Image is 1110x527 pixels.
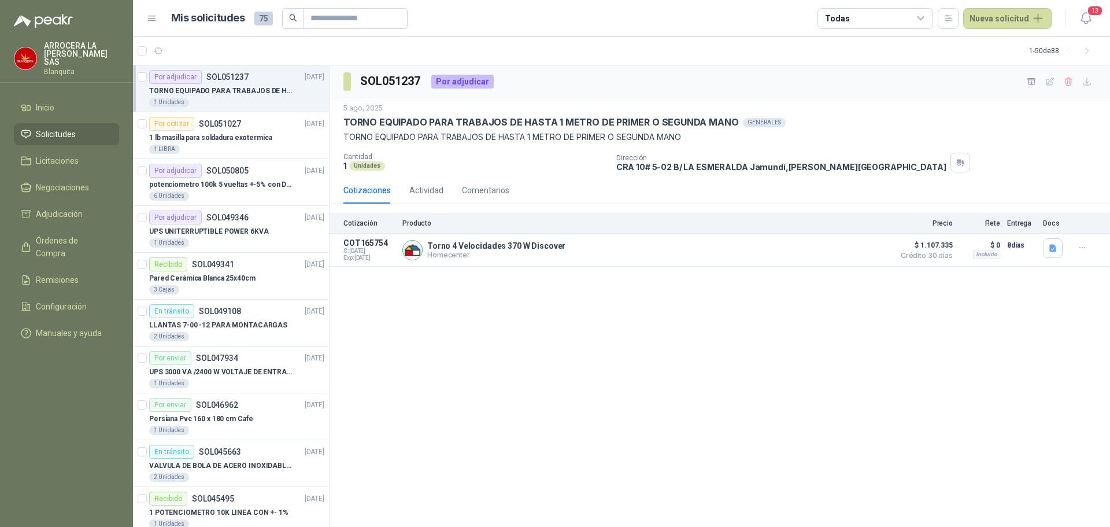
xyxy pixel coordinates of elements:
p: CRA 10# 5-02 B/ LA ESMERALDA Jamundí , [PERSON_NAME][GEOGRAPHIC_DATA] [616,162,946,172]
p: 8 días [1007,238,1036,252]
p: Pared Cerámica Blanca 25x40cm [149,273,256,284]
p: TORNO EQUIPADO PARA TRABAJOS DE HASTA 1 METRO DE PRIMER O SEGUNDA MANO [149,86,293,97]
span: Inicio [36,101,54,114]
a: Remisiones [14,269,119,291]
span: Manuales y ayuda [36,327,102,340]
div: 1 Unidades [149,238,189,248]
p: 1 POTENCIOMETRO 10K LINEA CON +- 1% [149,507,288,518]
p: Precio [895,219,953,227]
p: Producto [402,219,888,227]
a: Negociaciones [14,176,119,198]
div: GENERALES [743,118,786,127]
p: [DATE] [305,72,324,83]
div: 6 Unidades [149,191,189,201]
p: 5 ago, 2025 [343,103,383,114]
a: En tránsitoSOL049108[DATE] LLANTAS 7-00 -12 PARA MONTACARGAS2 Unidades [133,300,329,347]
a: Adjudicación [14,203,119,225]
span: search [289,14,297,22]
p: Homecenter [427,250,565,259]
p: VALVULA DE BOLA DE ACERO INOXIDABLE 1" ANCI 300 [149,460,293,471]
div: 2 Unidades [149,473,189,482]
button: Nueva solicitud [963,8,1052,29]
p: SOL045663 [199,448,241,456]
div: Unidades [349,161,385,171]
p: Cantidad [343,153,607,161]
p: SOL051237 [206,73,249,81]
div: Por enviar [149,351,191,365]
span: Órdenes de Compra [36,234,108,260]
div: Por adjudicar [431,75,494,89]
div: 1 Unidades [149,379,189,388]
p: [DATE] [305,400,324,411]
p: Flete [960,219,1000,227]
p: $ 0 [960,238,1000,252]
div: Todas [825,12,849,25]
h1: Mis solicitudes [171,10,245,27]
a: RecibidoSOL049341[DATE] Pared Cerámica Blanca 25x40cm3 Cajas [133,253,329,300]
p: Persiana Pvc 160 x 180 cm Cafe [149,414,253,425]
div: Actividad [409,184,443,197]
a: Solicitudes [14,123,119,145]
p: SOL046962 [196,401,238,409]
p: [DATE] [305,353,324,364]
a: Por adjudicarSOL050805[DATE] potenciometro 100k 5 vueltas +-5% con Dial perilla6 Unidades [133,159,329,206]
p: Torno 4 Velocidades 370 W Discover [427,241,565,250]
div: Cotizaciones [343,184,391,197]
a: Por enviarSOL047934[DATE] UPS 3000 VA /2400 W VOLTAJE DE ENTRADA / SALIDA 12V ON LINE1 Unidades [133,347,329,393]
div: Por adjudicar [149,70,202,84]
div: 3 Cajas [149,285,179,294]
p: [DATE] [305,212,324,223]
div: Por cotizar [149,117,194,131]
p: SOL050805 [206,167,249,175]
p: [DATE] [305,447,324,458]
div: Comentarios [462,184,509,197]
span: 75 [254,12,273,25]
p: [DATE] [305,119,324,130]
span: Crédito 30 días [895,252,953,259]
p: Entrega [1007,219,1036,227]
p: TORNO EQUIPADO PARA TRABAJOS DE HASTA 1 METRO DE PRIMER O SEGUNDA MANO [343,131,1096,143]
div: En tránsito [149,445,194,459]
p: potenciometro 100k 5 vueltas +-5% con Dial perilla [149,179,293,190]
div: 1 LIBRA [149,145,180,154]
div: Incluido [973,250,1000,259]
p: UPS 3000 VA /2400 W VOLTAJE DE ENTRADA / SALIDA 12V ON LINE [149,367,293,378]
span: $ 1.107.335 [895,238,953,252]
p: TORNO EQUIPADO PARA TRABAJOS DE HASTA 1 METRO DE PRIMER O SEGUNDA MANO [343,116,738,128]
a: Por adjudicarSOL049346[DATE] UPS UNITERRUPTIBLE POWER 6KVA1 Unidades [133,206,329,253]
p: 1 lb masilla para soldadura exotermica [149,132,272,143]
div: En tránsito [149,304,194,318]
a: Manuales y ayuda [14,322,119,344]
p: UPS UNITERRUPTIBLE POWER 6KVA [149,226,269,237]
p: Cotización [343,219,395,227]
span: Negociaciones [36,181,89,194]
img: Company Logo [403,241,422,260]
div: 1 - 50 de 88 [1029,42,1096,60]
div: 2 Unidades [149,332,189,341]
p: [DATE] [305,493,324,504]
p: Docs [1043,219,1066,227]
button: 13 [1075,8,1096,29]
a: Licitaciones [14,150,119,172]
div: Recibido [149,257,187,271]
a: En tránsitoSOL045663[DATE] VALVULA DE BOLA DE ACERO INOXIDABLE 1" ANCI 3002 Unidades [133,440,329,487]
p: LLANTAS 7-00 -12 PARA MONTACARGAS [149,320,287,331]
p: [DATE] [305,259,324,270]
p: COT165754 [343,238,395,248]
span: Remisiones [36,274,79,286]
p: SOL049346 [206,213,249,222]
p: [DATE] [305,306,324,317]
a: Por adjudicarSOL051237[DATE] TORNO EQUIPADO PARA TRABAJOS DE HASTA 1 METRO DE PRIMER O SEGUNDA MA... [133,65,329,112]
p: Dirección [616,154,946,162]
span: Adjudicación [36,208,83,220]
p: 1 [343,161,347,171]
p: [DATE] [305,165,324,176]
div: 1 Unidades [149,98,189,107]
div: 1 Unidades [149,426,189,435]
h3: SOL051237 [360,72,422,90]
span: Exp: [DATE] [343,255,395,261]
p: SOL047934 [196,354,238,362]
div: Por adjudicar [149,164,202,178]
span: Licitaciones [36,154,79,167]
span: C: [DATE] [343,248,395,255]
